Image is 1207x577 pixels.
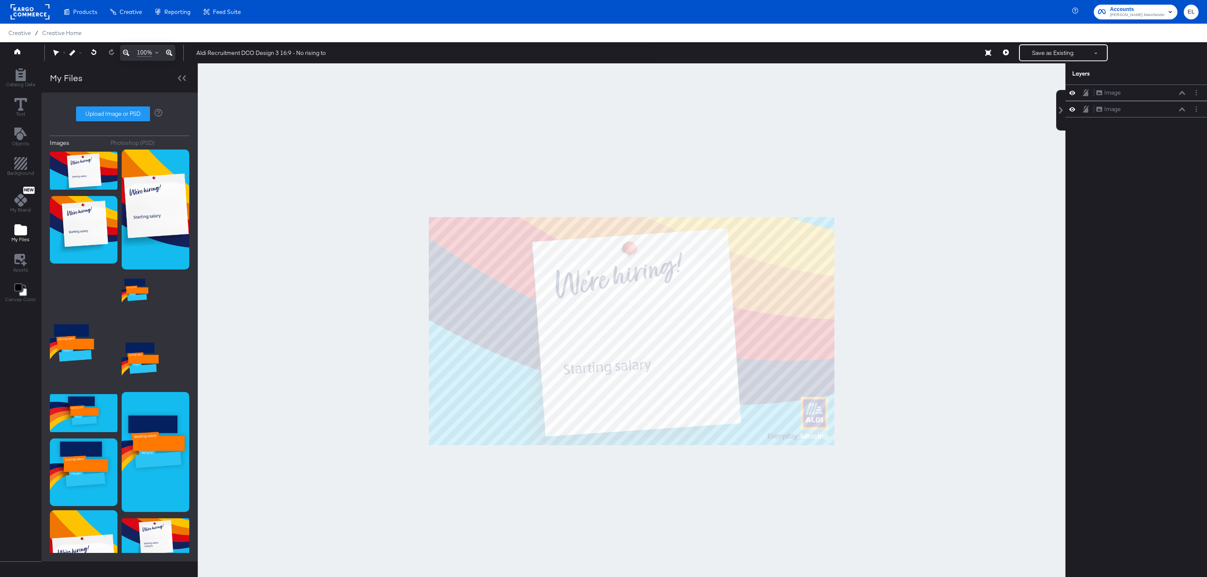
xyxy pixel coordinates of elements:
div: Image [1104,105,1121,113]
div: ImageLayer Options [1065,84,1207,101]
span: My Files [11,236,30,243]
button: Photoshop (PSD) [111,139,190,147]
span: Creative [120,8,142,15]
span: Canvas Color [5,296,36,303]
button: Accounts[PERSON_NAME] Manchester [1094,5,1177,19]
div: Image [1104,89,1121,97]
span: EL [1187,7,1195,17]
button: Add Files [6,222,35,246]
button: Layer Options [1192,105,1201,114]
span: Objects [12,140,30,147]
button: NewMy Brand [5,185,36,216]
div: Images [50,139,69,147]
span: Accounts [1110,5,1165,14]
span: Catalog Data [6,81,35,88]
button: Image [1096,88,1121,97]
span: Text [16,111,25,117]
div: Layers [1072,70,1158,78]
span: New [23,188,35,193]
span: Reporting [164,8,191,15]
a: Creative Home [42,30,82,36]
button: Assets [8,251,33,276]
span: 100% [137,49,152,57]
button: Image [1096,105,1121,114]
span: Creative [8,30,31,36]
span: My Brand [10,207,31,213]
button: Add Rectangle [2,155,39,180]
button: Images [50,139,104,147]
div: My Files [50,72,82,84]
button: Add Text [7,125,35,150]
button: Save as Existing [1020,45,1086,60]
span: [PERSON_NAME] Manchester [1110,12,1165,19]
span: Feed Suite [213,8,241,15]
span: Background [7,170,34,177]
div: ImageLayer Options [1065,101,1207,117]
button: EL [1184,5,1199,19]
div: Photoshop (PSD) [111,139,155,147]
button: Layer Options [1192,88,1201,97]
button: Add Rectangle [1,66,40,90]
span: Products [73,8,97,15]
button: Text [9,96,32,120]
span: / [31,30,42,36]
span: Assets [13,267,28,273]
